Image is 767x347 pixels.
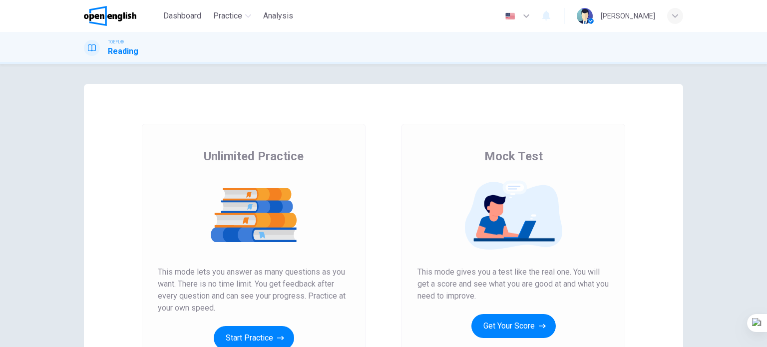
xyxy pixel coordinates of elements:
img: OpenEnglish logo [84,6,136,26]
h1: Reading [108,45,138,57]
button: Practice [209,7,255,25]
button: Analysis [259,7,297,25]
span: Dashboard [163,10,201,22]
div: [PERSON_NAME] [601,10,655,22]
span: Mock Test [484,148,543,164]
a: OpenEnglish logo [84,6,159,26]
button: Get Your Score [471,314,556,338]
span: Practice [213,10,242,22]
span: This mode gives you a test like the real one. You will get a score and see what you are good at a... [417,266,609,302]
button: Dashboard [159,7,205,25]
img: en [504,12,516,20]
span: Unlimited Practice [204,148,304,164]
span: Analysis [263,10,293,22]
img: Profile picture [577,8,593,24]
span: This mode lets you answer as many questions as you want. There is no time limit. You get feedback... [158,266,350,314]
span: TOEFL® [108,38,124,45]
